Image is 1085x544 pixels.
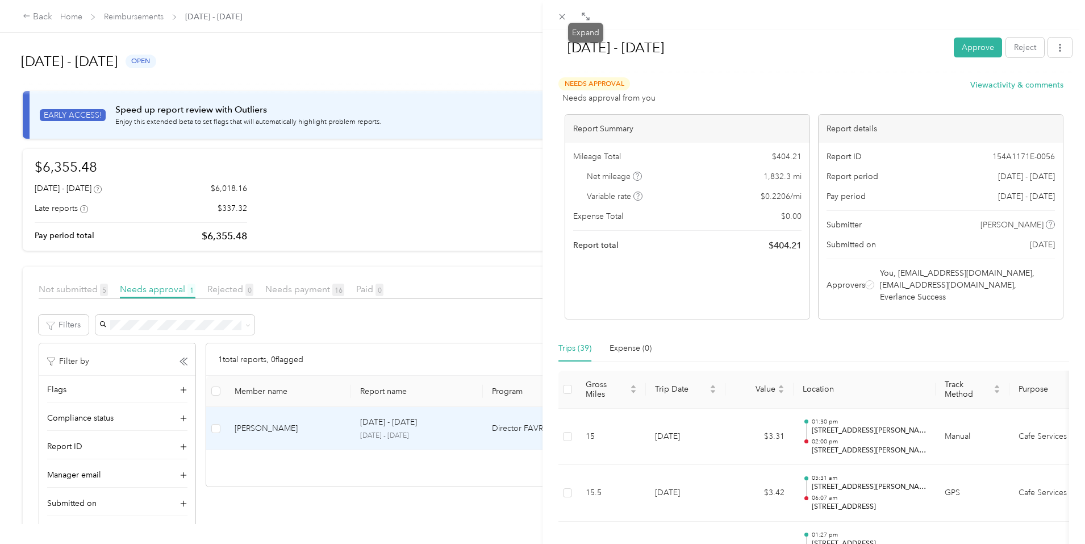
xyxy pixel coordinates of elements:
span: caret-down [630,388,637,395]
span: $ 404.21 [769,239,802,252]
span: Pay period [827,190,866,202]
button: Approve [954,38,1002,57]
span: [DATE] - [DATE] [998,190,1055,202]
button: Viewactivity & comments [970,79,1063,91]
span: 154A1171E-0056 [992,151,1055,163]
th: Value [725,371,794,409]
span: [PERSON_NAME] [980,219,1044,231]
div: Report Summary [565,115,809,143]
p: [STREET_ADDRESS][PERSON_NAME] [812,482,927,492]
span: Expense Total [573,210,623,222]
span: You, [EMAIL_ADDRESS][DOMAIN_NAME], [EMAIL_ADDRESS][DOMAIN_NAME], Everlance Success [880,267,1053,303]
h1: Aug 1 - 31, 2025 [556,34,946,61]
span: caret-up [630,383,637,390]
span: Report period [827,171,878,182]
td: 15 [577,409,646,466]
span: Variable rate [587,190,642,202]
span: Net mileage [587,171,642,182]
span: Needs Approval [558,77,630,90]
p: 02:00 pm [812,438,927,446]
p: 01:27 pm [812,531,927,539]
span: Report total [573,239,619,251]
th: Trip Date [646,371,725,409]
span: caret-down [994,388,1000,395]
div: Expense (0) [610,342,652,355]
td: $3.42 [725,465,794,522]
span: Mileage Total [573,151,621,163]
span: caret-down [778,388,784,395]
span: $ 404.21 [772,151,802,163]
div: Report details [819,115,1063,143]
th: Track Method [936,371,1009,409]
span: Trip Date [655,384,707,394]
p: [STREET_ADDRESS][PERSON_NAME] [812,446,927,456]
span: Needs approval from you [562,92,656,104]
iframe: Everlance-gr Chat Button Frame [1021,480,1085,544]
td: 15.5 [577,465,646,522]
span: 1,832.3 mi [763,171,802,182]
td: [DATE] [646,409,725,466]
td: $3.31 [725,409,794,466]
span: caret-down [710,388,716,395]
button: Reject [1006,38,1044,57]
td: GPS [936,465,1009,522]
span: Submitter [827,219,862,231]
div: Trips (39) [558,342,591,355]
div: Expand [568,23,603,43]
p: [STREET_ADDRESS][PERSON_NAME] [812,426,927,436]
th: Gross Miles [577,371,646,409]
p: [STREET_ADDRESS] [812,502,927,512]
span: Track Method [945,380,991,399]
span: $ 0.2206 / mi [761,190,802,202]
p: 01:30 pm [812,418,927,426]
span: Purpose [1019,384,1076,394]
span: $ 0.00 [781,210,802,222]
span: Gross Miles [586,380,628,399]
td: Manual [936,409,1009,466]
p: 06:07 am [812,494,927,502]
span: [DATE] - [DATE] [998,171,1055,182]
th: Location [794,371,936,409]
p: 05:31 am [812,474,927,482]
span: caret-up [710,383,716,390]
span: Report ID [827,151,862,163]
td: [DATE] [646,465,725,522]
span: Approvers [827,279,865,291]
span: Submitted on [827,239,876,251]
span: [DATE] [1030,239,1055,251]
span: caret-up [994,383,1000,390]
span: Value [735,384,775,394]
span: caret-up [778,383,784,390]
